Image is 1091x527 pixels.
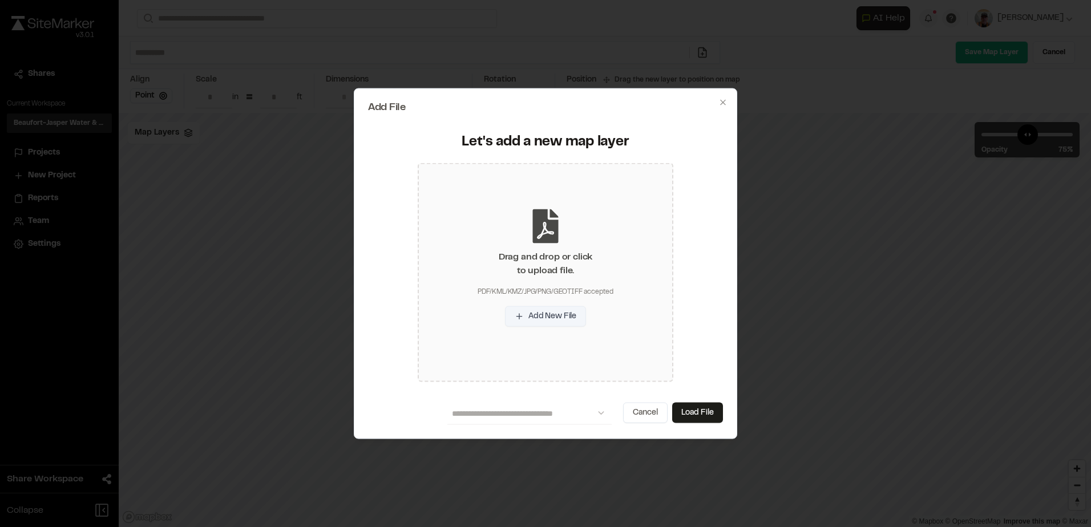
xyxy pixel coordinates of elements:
div: PDF/KML/KMZ/JPG/PNG/GEOTIFF accepted [478,286,613,297]
div: Drag and drop or clickto upload file.PDF/KML/KMZ/JPG/PNG/GEOTIFF acceptedAdd New File [418,163,673,382]
div: Let's add a new map layer [375,133,716,152]
div: Drag and drop or click to upload file. [499,250,592,277]
button: Load File [672,402,723,423]
button: Cancel [623,402,668,423]
button: Add New File [505,306,586,326]
h2: Add File [368,103,723,113]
